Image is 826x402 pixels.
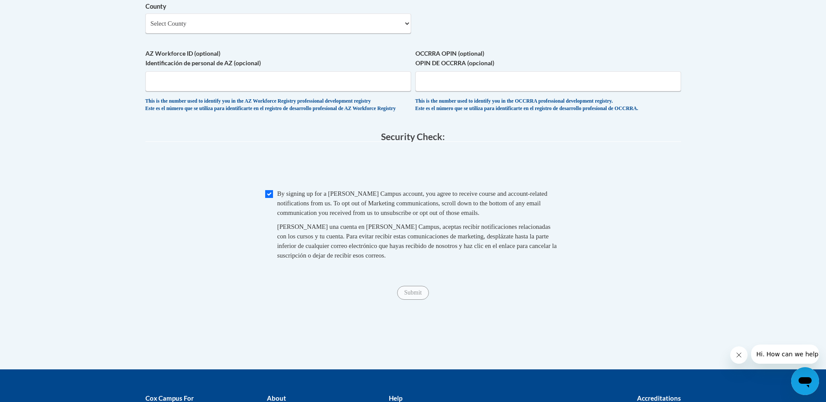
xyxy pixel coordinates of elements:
span: Security Check: [381,131,445,142]
iframe: reCAPTCHA [347,151,479,184]
b: Help [389,394,402,402]
iframe: Message from company [751,345,819,364]
span: By signing up for a [PERSON_NAME] Campus account, you agree to receive course and account-related... [277,190,548,216]
iframe: Close message [730,346,748,364]
label: County [145,2,411,11]
span: Hi. How can we help? [5,6,71,13]
label: OCCRRA OPIN (optional) OPIN DE OCCRRA (opcional) [415,49,681,68]
b: Cox Campus For [145,394,194,402]
b: About [267,394,286,402]
b: Accreditations [637,394,681,402]
div: This is the number used to identify you in the OCCRRA professional development registry. Este es ... [415,98,681,112]
span: [PERSON_NAME] una cuenta en [PERSON_NAME] Campus, aceptas recibir notificaciones relacionadas con... [277,223,557,259]
label: AZ Workforce ID (optional) Identificación de personal de AZ (opcional) [145,49,411,68]
div: This is the number used to identify you in the AZ Workforce Registry professional development reg... [145,98,411,112]
iframe: Button to launch messaging window [791,367,819,395]
input: Submit [397,286,428,300]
